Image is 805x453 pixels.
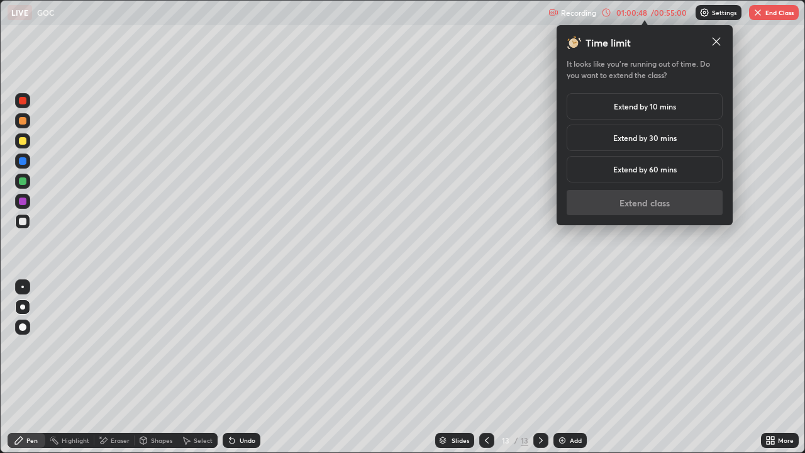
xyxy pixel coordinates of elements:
div: 13 [521,435,528,446]
h5: Extend by 10 mins [614,101,676,112]
img: end-class-cross [753,8,763,18]
p: Recording [561,8,596,18]
p: LIVE [11,8,28,18]
div: 01:00:48 [614,9,649,16]
div: Slides [452,437,469,444]
div: 13 [499,437,512,444]
div: Select [194,437,213,444]
div: Highlight [62,437,89,444]
h5: Extend by 60 mins [613,164,677,175]
button: End Class [749,5,799,20]
h5: It looks like you’re running out of time. Do you want to extend the class? [567,58,723,81]
div: More [778,437,794,444]
div: / [514,437,518,444]
div: Add [570,437,582,444]
div: Shapes [151,437,172,444]
p: GOC [37,8,55,18]
div: Undo [240,437,255,444]
div: Eraser [111,437,130,444]
img: recording.375f2c34.svg [548,8,558,18]
div: Pen [26,437,38,444]
p: Settings [712,9,736,16]
div: / 00:55:00 [649,9,688,16]
h3: Time limit [586,35,631,50]
img: add-slide-button [557,435,567,445]
img: class-settings-icons [699,8,709,18]
h5: Extend by 30 mins [613,132,677,143]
